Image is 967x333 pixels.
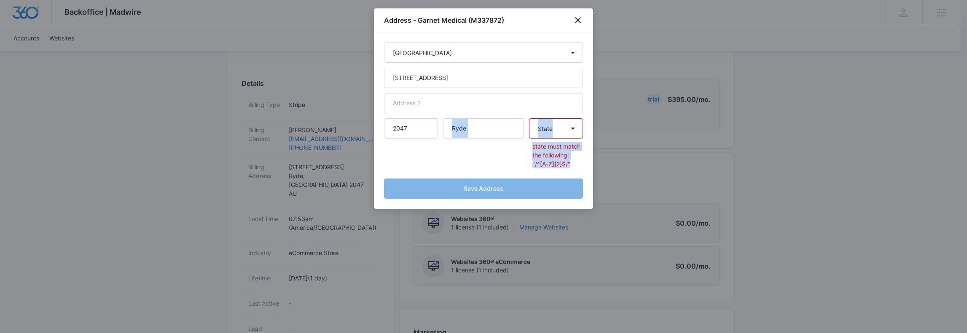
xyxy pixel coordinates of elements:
h1: Address - Garnet Medical (M337872) [384,15,504,25]
input: City [443,118,524,139]
input: Address 2 [384,93,583,113]
p: state must match the following: "/^[A-Z]{2}$/" [532,142,583,168]
button: close [573,15,583,25]
input: Address 1 [384,68,583,88]
input: Postal Code [384,118,438,139]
